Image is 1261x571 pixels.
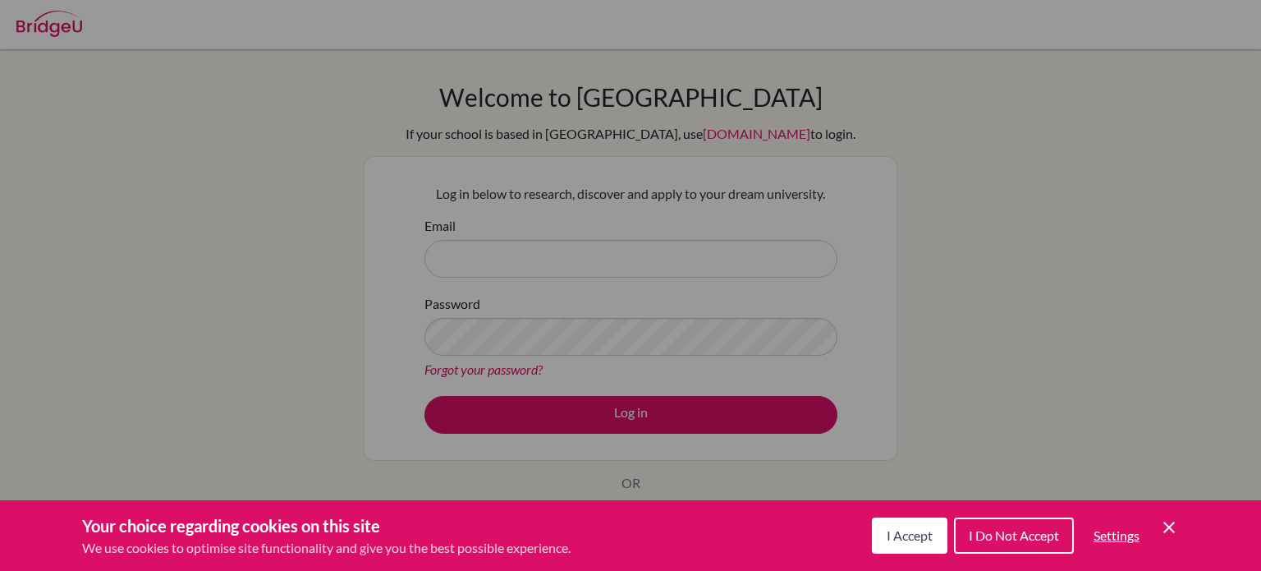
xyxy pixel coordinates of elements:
button: I Accept [872,518,947,554]
button: Settings [1080,519,1153,552]
button: Save and close [1159,518,1179,537]
p: We use cookies to optimise site functionality and give you the best possible experience. [82,538,571,558]
span: I Accept [887,527,933,543]
button: I Do Not Accept [954,518,1074,554]
h3: Your choice regarding cookies on this site [82,513,571,538]
span: Settings [1094,527,1139,543]
span: I Do Not Accept [969,527,1059,543]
